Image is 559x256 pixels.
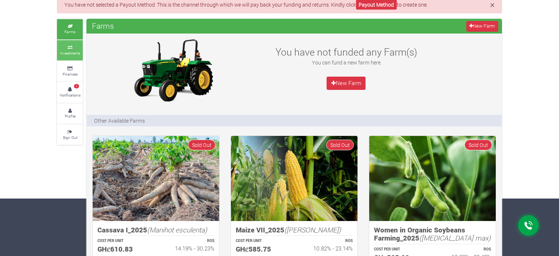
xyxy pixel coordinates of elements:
[97,226,214,234] h5: Cassava I_2025
[188,140,216,150] span: Sold Out
[127,37,219,104] img: growforme image
[163,238,214,244] p: ROS
[64,29,75,34] small: Farms
[63,71,78,77] small: Finances
[93,136,219,221] img: growforme image
[266,59,426,66] p: You can fund a new farm here
[74,84,79,88] span: 2
[369,136,496,221] img: growforme image
[57,125,83,145] a: Sign Out
[236,226,353,234] h5: Maize VII_2025
[60,92,81,98] small: Notifications
[94,117,145,125] p: Other Available Farms
[65,113,75,119] small: Profile
[301,238,353,244] p: ROS
[439,247,491,252] p: ROS
[284,225,341,234] i: ([PERSON_NAME])
[57,61,83,81] a: Finances
[374,226,491,242] h5: Women in Organic Soybeans Farming_2025
[236,238,288,244] p: COST PER UNIT
[163,245,214,252] h6: 14.19% - 30.23%
[236,245,288,253] h5: GHȼ585.75
[97,238,149,244] p: COST PER UNIT
[419,233,491,242] i: ([MEDICAL_DATA] max)
[64,1,495,8] p: You have not selected a Payout Method. This is the channel through which we will pay back your fu...
[327,77,366,90] a: New Farm
[90,18,116,33] span: Farms
[301,245,353,252] h6: 10.82% - 23.14%
[464,140,492,150] span: Sold Out
[466,21,498,32] a: New Farm
[97,245,149,253] h5: GHȼ610.83
[57,19,83,39] a: Farms
[63,135,77,140] small: Sign Out
[266,46,426,58] h3: You have not funded any Farm(s)
[231,136,357,221] img: growforme image
[57,104,83,124] a: Profile
[374,247,426,252] p: COST PER UNIT
[57,82,83,102] a: 2 Notifications
[57,40,83,60] a: Investments
[490,1,495,9] button: Close
[147,225,207,234] i: (Manihot esculenta)
[60,50,80,56] small: Investments
[326,140,354,150] span: Sold Out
